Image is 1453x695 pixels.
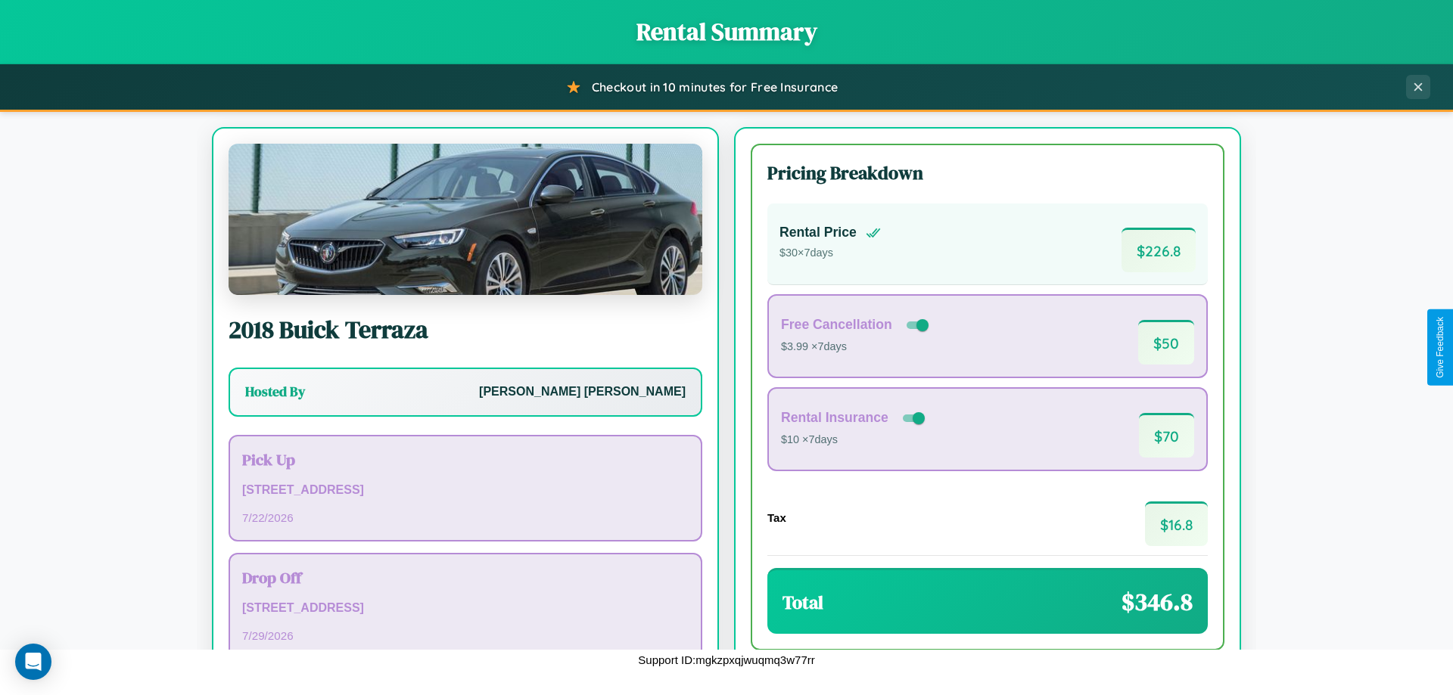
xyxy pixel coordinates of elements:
h4: Rental Price [779,225,857,240]
p: 7 / 22 / 2026 [242,507,689,528]
h1: Rental Summary [15,15,1438,48]
h2: 2018 Buick Terraza [229,313,702,346]
p: $10 × 7 days [781,430,928,450]
h4: Free Cancellation [781,317,892,333]
h4: Rental Insurance [781,410,888,426]
h4: Tax [767,511,786,524]
p: [PERSON_NAME] [PERSON_NAME] [479,381,686,403]
span: $ 346.8 [1122,585,1193,619]
img: Buick Terraza [229,144,702,295]
span: $ 226.8 [1122,228,1196,272]
p: [STREET_ADDRESS] [242,597,689,619]
span: $ 16.8 [1145,501,1208,546]
h3: Drop Off [242,566,689,588]
h3: Pricing Breakdown [767,160,1208,185]
div: Give Feedback [1435,317,1445,378]
p: $3.99 × 7 days [781,337,932,357]
h3: Hosted By [245,383,305,401]
div: Open Intercom Messenger [15,644,51,680]
span: Checkout in 10 minutes for Free Insurance [592,79,838,95]
p: [STREET_ADDRESS] [242,479,689,501]
span: $ 70 [1139,413,1194,458]
h3: Total [783,590,823,615]
h3: Pick Up [242,448,689,470]
p: Support ID: mgkzpxqjwuqmq3w77rr [638,650,814,670]
span: $ 50 [1138,320,1194,365]
p: 7 / 29 / 2026 [242,625,689,646]
p: $ 30 × 7 days [779,244,881,263]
